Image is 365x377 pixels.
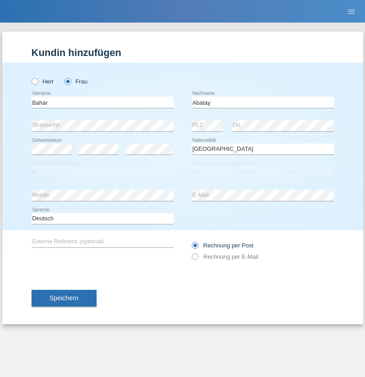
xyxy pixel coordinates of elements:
label: Frau [65,78,88,85]
i: menu [347,7,356,16]
input: Frau [65,78,70,84]
input: Rechnung per E-Mail [192,253,198,265]
label: Herr [32,78,54,85]
a: menu [342,9,360,14]
button: Speichern [32,290,97,307]
label: Rechnung per Post [192,242,254,249]
input: Rechnung per Post [192,242,198,253]
input: Herr [32,78,37,84]
h1: Kundin hinzufügen [32,47,334,58]
label: Rechnung per E-Mail [192,253,259,260]
span: Speichern [50,294,79,302]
